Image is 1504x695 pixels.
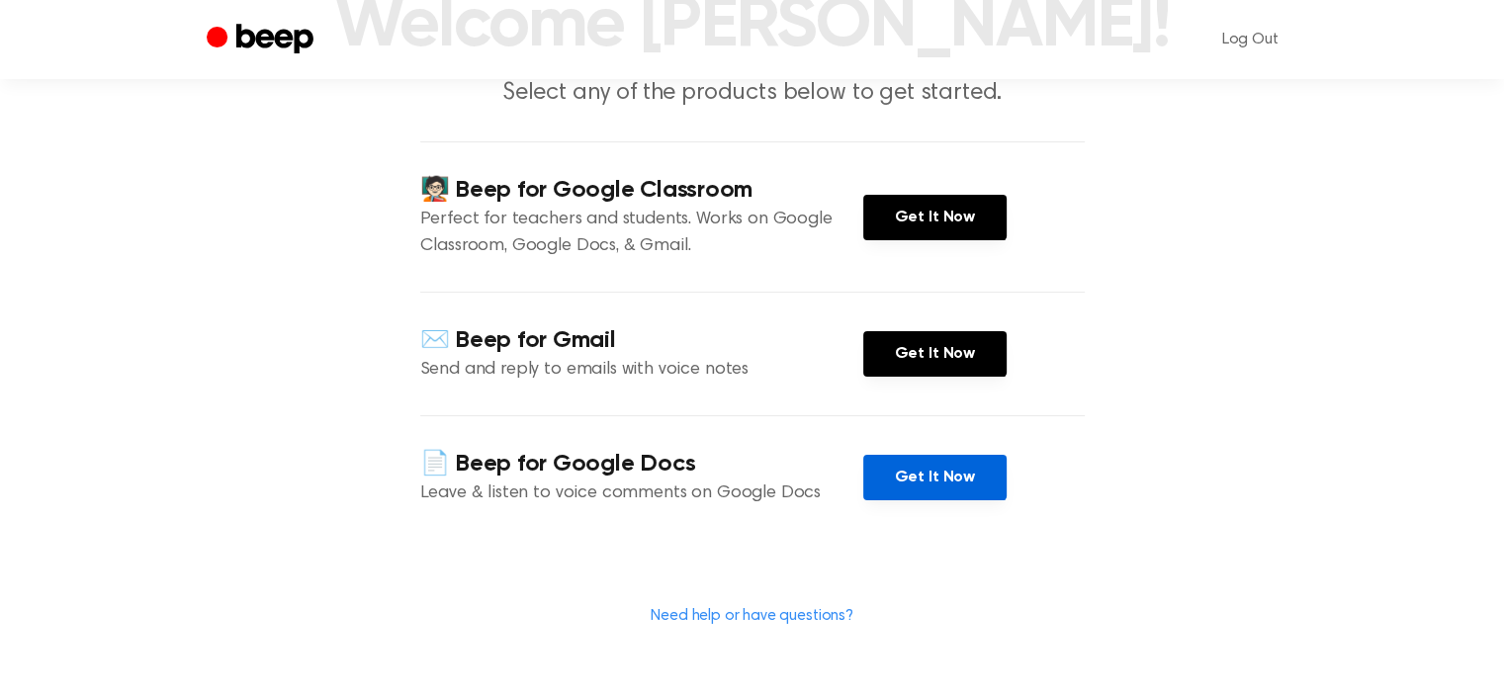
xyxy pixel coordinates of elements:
[207,21,318,59] a: Beep
[420,480,863,507] p: Leave & listen to voice comments on Google Docs
[420,207,863,260] p: Perfect for teachers and students. Works on Google Classroom, Google Docs, & Gmail.
[420,357,863,384] p: Send and reply to emails with voice notes
[420,448,863,480] h4: 📄 Beep for Google Docs
[863,455,1007,500] a: Get It Now
[863,331,1007,377] a: Get It Now
[651,608,853,624] a: Need help or have questions?
[420,174,863,207] h4: 🧑🏻‍🏫 Beep for Google Classroom
[863,195,1007,240] a: Get It Now
[420,324,863,357] h4: ✉️ Beep for Gmail
[373,77,1132,110] p: Select any of the products below to get started.
[1202,16,1298,63] a: Log Out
